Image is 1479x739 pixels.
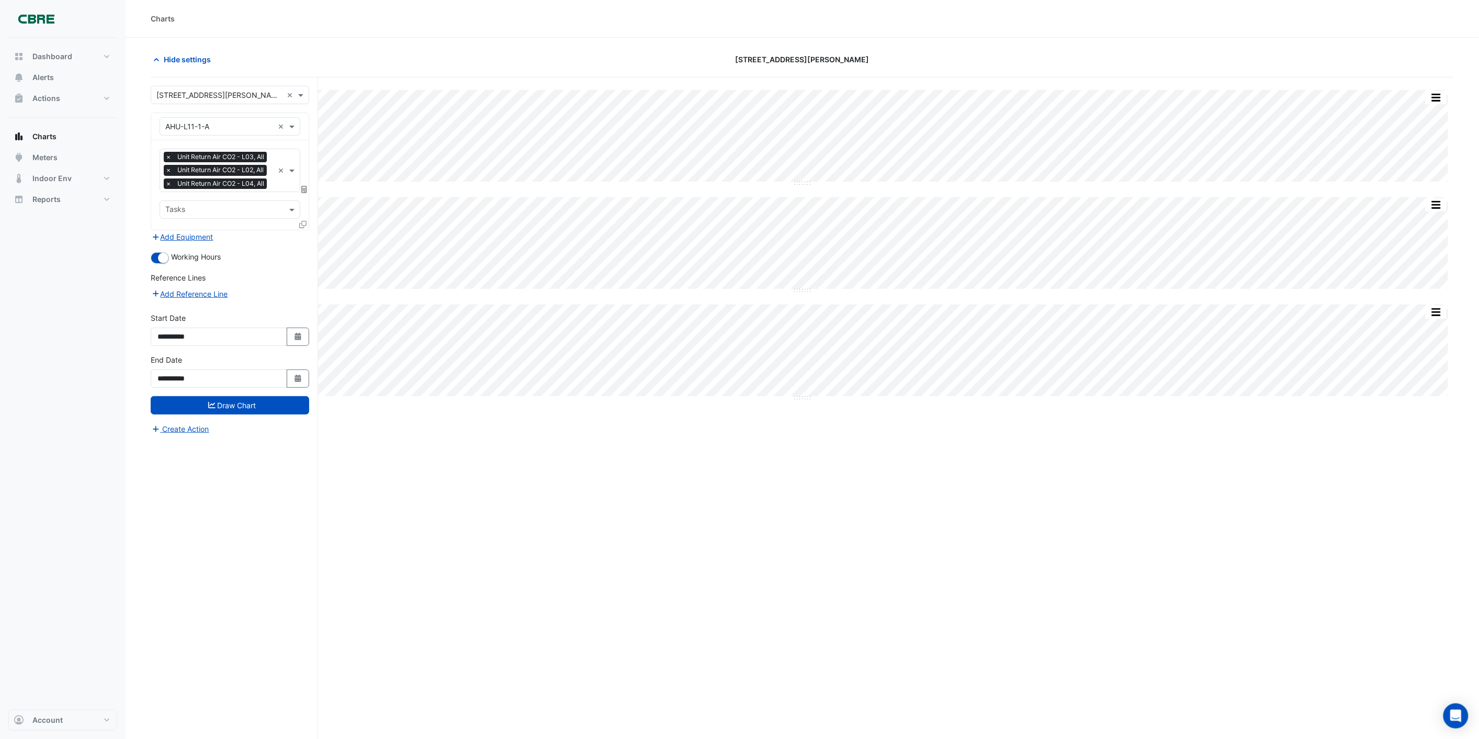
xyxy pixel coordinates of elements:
[151,50,218,69] button: Hide settings
[1426,198,1447,211] button: More Options
[300,185,309,194] span: Choose Function
[151,288,229,300] button: Add Reference Line
[8,147,117,168] button: Meters
[8,46,117,67] button: Dashboard
[14,152,24,163] app-icon: Meters
[32,51,72,62] span: Dashboard
[32,131,57,142] span: Charts
[151,13,175,24] div: Charts
[8,189,117,210] button: Reports
[32,173,72,184] span: Indoor Env
[164,152,173,162] span: ×
[164,54,211,65] span: Hide settings
[32,152,58,163] span: Meters
[14,173,24,184] app-icon: Indoor Env
[32,194,61,205] span: Reports
[14,131,24,142] app-icon: Charts
[8,67,117,88] button: Alerts
[287,89,296,100] span: Clear
[151,396,309,415] button: Draw Chart
[14,194,24,205] app-icon: Reports
[14,51,24,62] app-icon: Dashboard
[32,715,63,725] span: Account
[8,88,117,109] button: Actions
[175,165,266,175] span: Unit Return Air CO2 - L02, All
[278,165,287,176] span: Clear
[175,152,267,162] span: Unit Return Air CO2 - L03, All
[1426,91,1447,104] button: More Options
[175,178,267,189] span: Unit Return Air CO2 - L04, All
[151,272,206,283] label: Reference Lines
[13,8,60,29] img: Company Logo
[151,312,186,323] label: Start Date
[164,178,173,189] span: ×
[171,252,221,261] span: Working Hours
[8,710,117,731] button: Account
[14,93,24,104] app-icon: Actions
[151,231,214,243] button: Add Equipment
[164,204,185,217] div: Tasks
[299,220,307,229] span: Clone Favourites and Tasks from this Equipment to other Equipment
[8,126,117,147] button: Charts
[293,374,303,383] fa-icon: Select Date
[1426,306,1447,319] button: More Options
[151,423,210,435] button: Create Action
[32,72,54,83] span: Alerts
[278,121,287,132] span: Clear
[8,168,117,189] button: Indoor Env
[14,72,24,83] app-icon: Alerts
[32,93,60,104] span: Actions
[293,332,303,341] fa-icon: Select Date
[735,54,869,65] span: [STREET_ADDRESS][PERSON_NAME]
[151,354,182,365] label: End Date
[1443,703,1469,729] div: Open Intercom Messenger
[164,165,173,175] span: ×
